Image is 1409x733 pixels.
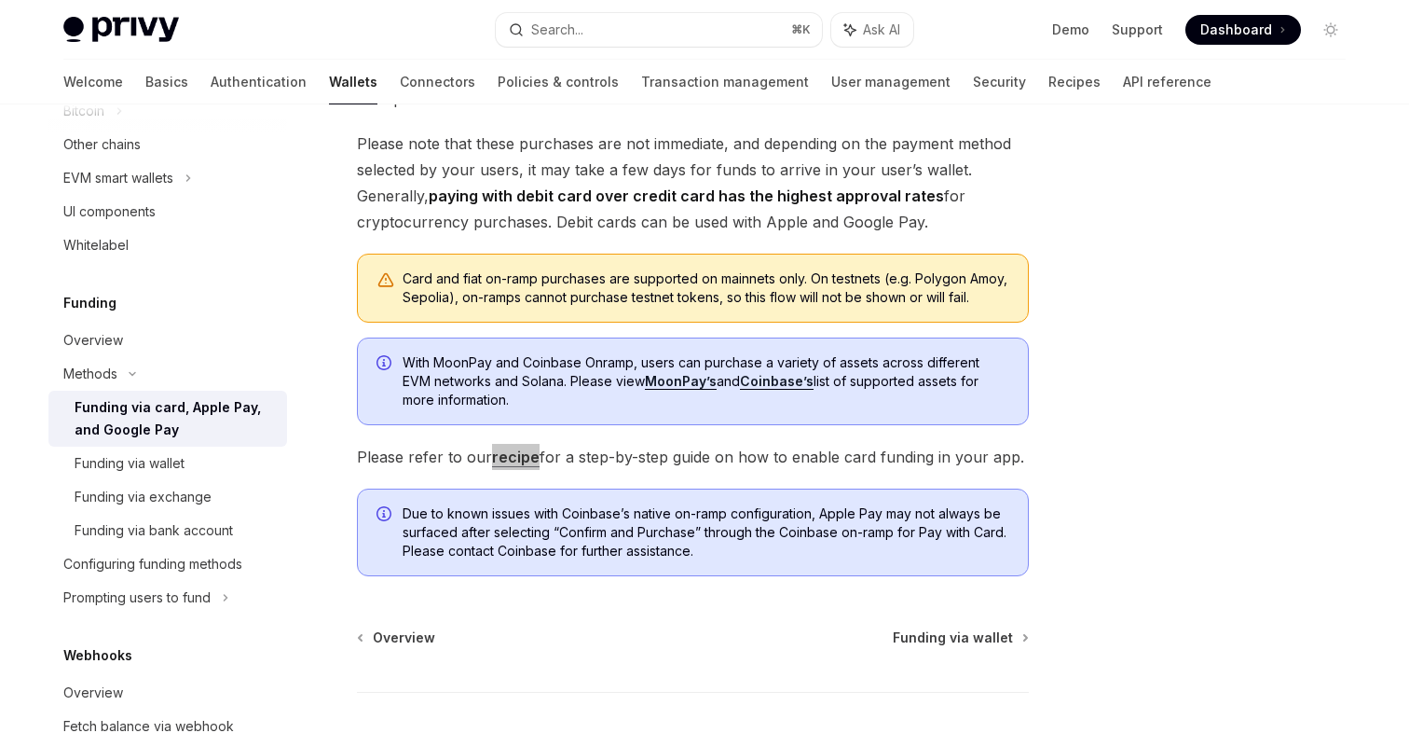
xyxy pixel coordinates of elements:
div: Funding via wallet [75,452,185,475]
div: EVM smart wallets [63,167,173,189]
a: Funding via wallet [48,447,287,480]
a: Policies & controls [498,60,619,104]
a: API reference [1123,60,1211,104]
a: Configuring funding methods [48,547,287,581]
div: Funding via card, Apple Pay, and Google Pay [75,396,276,441]
span: Funding via wallet [893,629,1013,647]
a: Basics [145,60,188,104]
div: Prompting users to fund [63,587,211,609]
a: Security [973,60,1026,104]
a: Welcome [63,60,123,104]
div: Overview [63,329,123,352]
svg: Info [376,506,395,525]
a: Coinbase’s [740,373,814,390]
a: Authentication [211,60,307,104]
a: Overview [48,676,287,710]
div: Card and fiat on-ramp purchases are supported on mainnets only. On testnets (e.g. Polygon Amoy, S... [403,270,1009,307]
div: UI components [63,201,156,223]
div: Methods [63,363,117,385]
svg: Info [376,355,395,374]
span: ⌘ K [791,22,811,37]
span: With MoonPay and Coinbase Onramp, users can purchase a variety of assets across different EVM net... [403,353,1009,409]
span: Dashboard [1200,21,1272,39]
div: Overview [63,682,123,704]
a: User management [831,60,951,104]
a: Funding via wallet [893,629,1027,647]
a: Funding via exchange [48,480,287,514]
strong: paying with debit card over credit card has the highest approval rates [429,187,944,205]
a: MoonPay’s [645,373,717,390]
button: Toggle dark mode [1316,15,1346,45]
div: Whitelabel [63,234,129,256]
span: Please refer to our for a step-by-step guide on how to enable card funding in your app. [357,444,1029,470]
a: Funding via bank account [48,514,287,547]
span: Overview [373,629,435,647]
div: Search... [531,19,583,41]
img: light logo [63,17,179,43]
span: Due to known issues with Coinbase’s native on-ramp configuration, Apple Pay may not always be sur... [403,505,1009,560]
a: Demo [1052,21,1089,39]
a: recipe [492,448,540,467]
button: Search...⌘K [496,13,822,47]
span: Please note that these purchases are not immediate, and depending on the payment method selected ... [357,131,1029,235]
div: Funding via bank account [75,519,233,542]
a: Whitelabel [48,228,287,262]
a: Funding via card, Apple Pay, and Google Pay [48,391,287,447]
a: Wallets [329,60,377,104]
h5: Webhooks [63,644,132,667]
a: Dashboard [1185,15,1301,45]
a: Overview [48,324,287,357]
svg: Warning [376,271,395,290]
div: Configuring funding methods [63,553,242,575]
a: Overview [359,629,435,647]
a: Recipes [1048,60,1101,104]
a: Support [1112,21,1163,39]
button: Ask AI [831,13,913,47]
a: Connectors [400,60,475,104]
div: Funding via exchange [75,486,212,508]
h5: Funding [63,292,116,314]
a: Other chains [48,128,287,161]
a: UI components [48,195,287,228]
div: Other chains [63,133,141,156]
a: Transaction management [641,60,809,104]
span: Ask AI [863,21,900,39]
